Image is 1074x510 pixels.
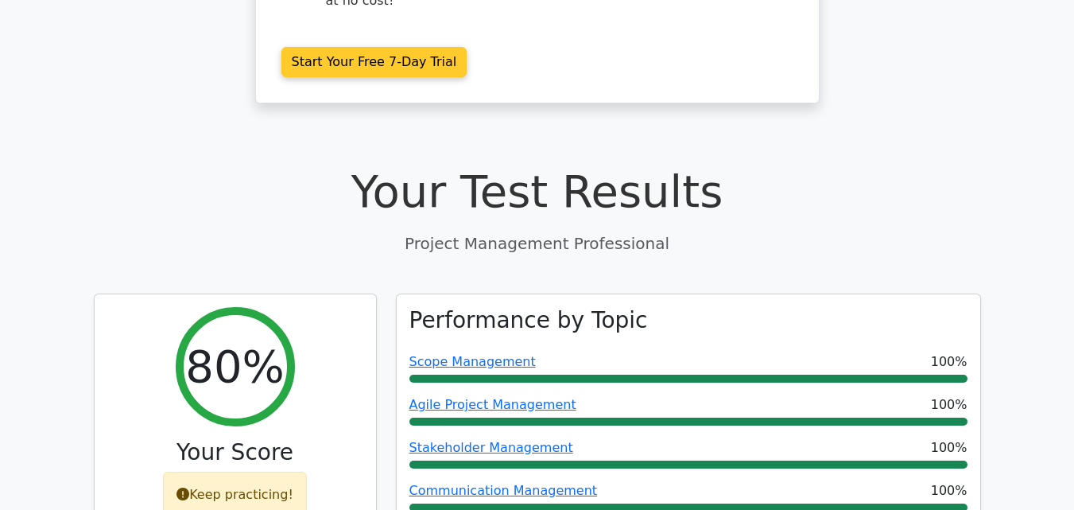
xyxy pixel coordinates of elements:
a: Agile Project Management [409,397,576,412]
a: Stakeholder Management [409,440,573,455]
a: Start Your Free 7-Day Trial [281,47,467,77]
p: Project Management Professional [94,232,981,255]
h3: Your Score [107,439,363,466]
h2: 80% [185,340,284,393]
span: 100% [931,438,967,457]
h3: Performance by Topic [409,307,648,334]
span: 100% [931,395,967,415]
a: Scope Management [409,354,536,369]
span: 100% [931,352,967,372]
a: Communication Management [409,483,598,498]
span: 100% [931,481,967,500]
h1: Your Test Results [94,165,981,218]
